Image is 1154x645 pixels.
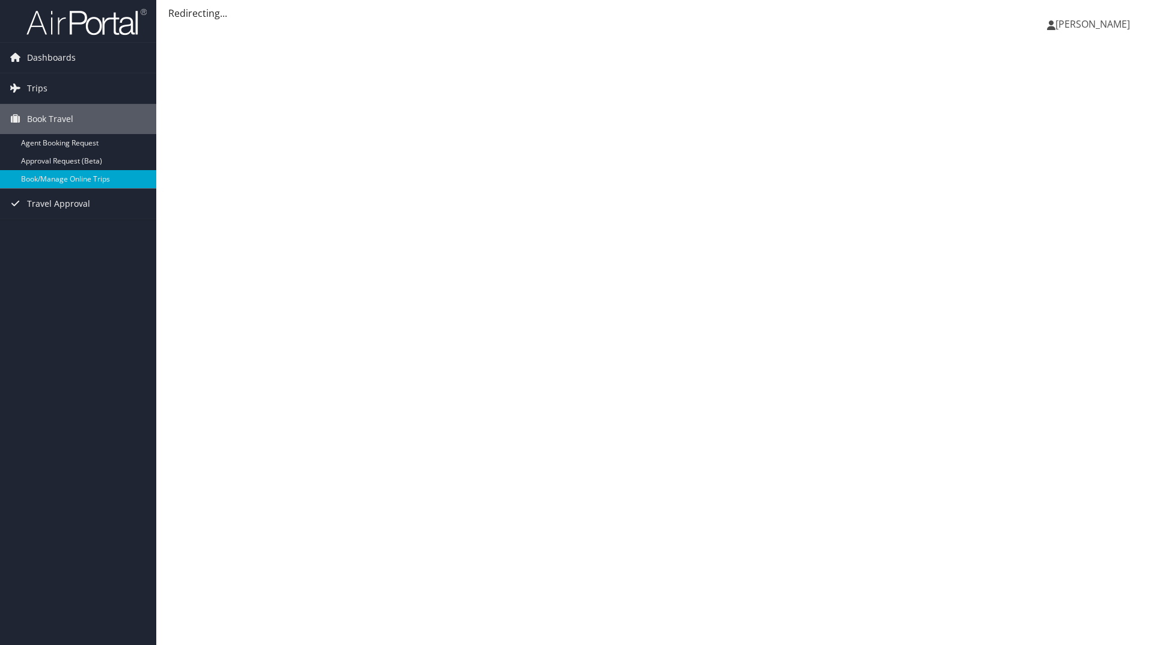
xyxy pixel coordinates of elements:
[26,8,147,36] img: airportal-logo.png
[1047,6,1142,42] a: [PERSON_NAME]
[27,104,73,134] span: Book Travel
[168,6,1142,20] div: Redirecting...
[27,43,76,73] span: Dashboards
[27,73,47,103] span: Trips
[1055,17,1130,31] span: [PERSON_NAME]
[27,189,90,219] span: Travel Approval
